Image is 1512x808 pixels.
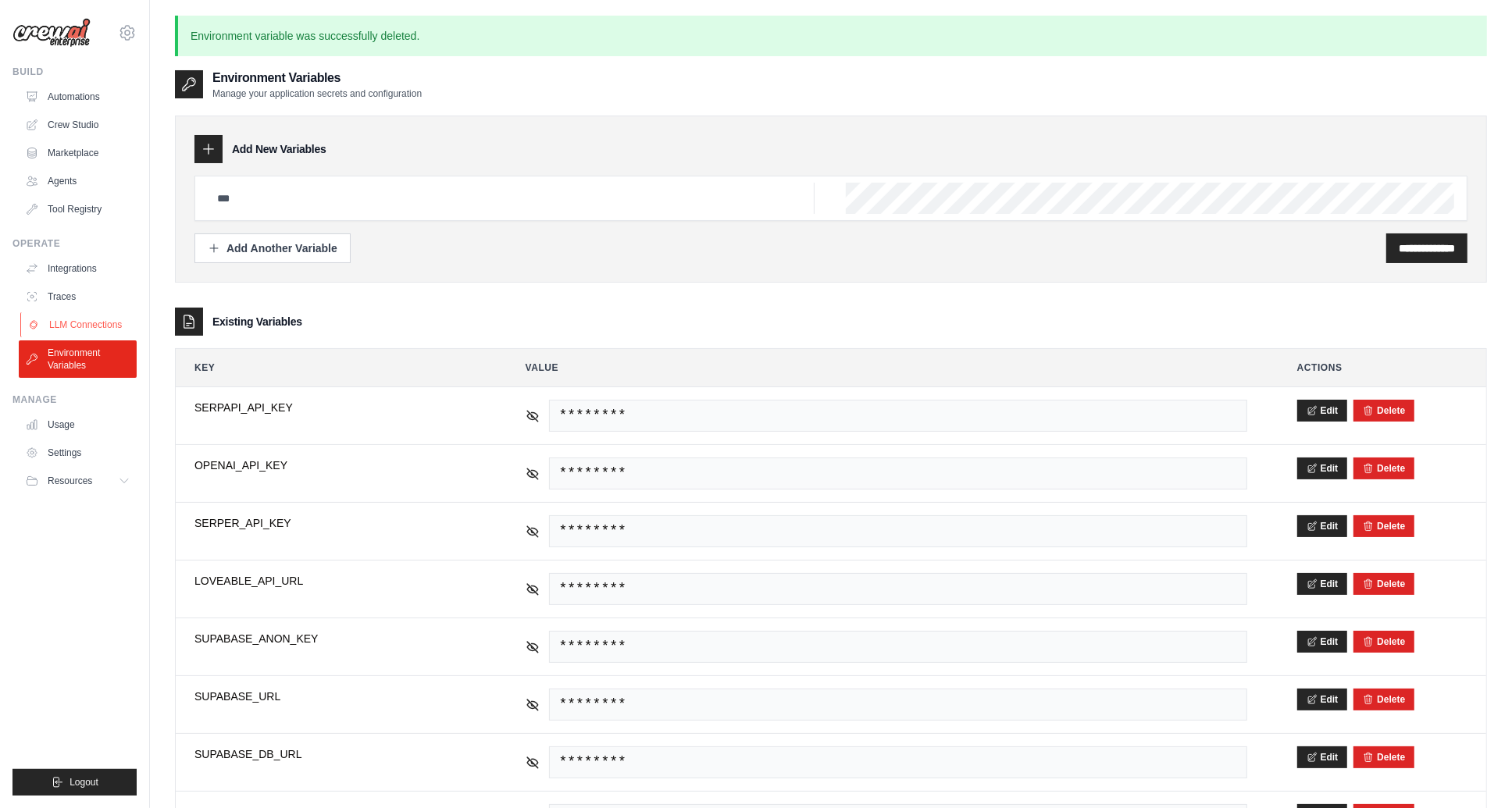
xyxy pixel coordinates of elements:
[1297,515,1348,537] button: Edit
[19,284,137,309] a: Traces
[194,689,476,704] span: SUPABASE_URL
[48,475,92,487] span: Resources
[1278,349,1486,386] th: Actions
[1297,631,1348,653] button: Edit
[19,84,137,109] a: Automations
[194,573,476,589] span: LOVEABLE_API_URL
[175,16,1487,56] p: Environment variable was successfully deleted.
[232,141,326,157] h3: Add New Variables
[208,240,337,256] div: Add Another Variable
[1363,520,1405,532] button: Delete
[20,312,138,337] a: LLM Connections
[19,256,137,281] a: Integrations
[12,393,137,406] div: Manage
[1363,578,1405,590] button: Delete
[1363,404,1405,417] button: Delete
[507,349,1266,386] th: Value
[212,87,422,100] p: Manage your application secrets and configuration
[19,141,137,166] a: Marketplace
[1363,462,1405,475] button: Delete
[176,349,494,386] th: Key
[194,631,476,646] span: SUPABASE_ANON_KEY
[12,237,137,250] div: Operate
[70,776,98,788] span: Logout
[194,515,476,531] span: SERPER_API_KEY
[1297,400,1348,422] button: Edit
[19,197,137,222] a: Tool Registry
[19,340,137,378] a: Environment Variables
[194,233,351,263] button: Add Another Variable
[212,314,302,329] h3: Existing Variables
[1297,457,1348,479] button: Edit
[194,746,476,762] span: SUPABASE_DB_URL
[19,112,137,137] a: Crew Studio
[19,440,137,465] a: Settings
[1363,635,1405,648] button: Delete
[1297,746,1348,768] button: Edit
[194,457,476,473] span: OPENAI_API_KEY
[1297,689,1348,710] button: Edit
[1363,693,1405,706] button: Delete
[194,400,476,415] span: SERPAPI_API_KEY
[1297,573,1348,595] button: Edit
[12,66,137,78] div: Build
[1363,751,1405,764] button: Delete
[12,769,137,796] button: Logout
[19,169,137,194] a: Agents
[212,69,422,87] h2: Environment Variables
[19,412,137,437] a: Usage
[19,468,137,493] button: Resources
[12,18,91,48] img: Logo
